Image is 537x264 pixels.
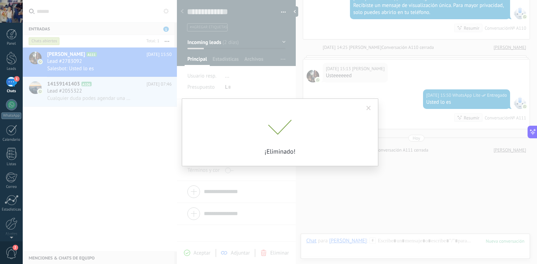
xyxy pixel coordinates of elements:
[14,76,20,82] span: 1
[1,162,22,167] div: Listas
[1,42,22,46] div: Panel
[1,89,22,94] div: Chats
[1,112,21,119] div: WhatsApp
[1,138,22,142] div: Calendario
[193,147,367,155] p: ¡Eliminado!
[1,67,22,71] div: Leads
[13,245,18,250] span: 2
[1,185,22,189] div: Correo
[1,207,22,212] div: Estadísticas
